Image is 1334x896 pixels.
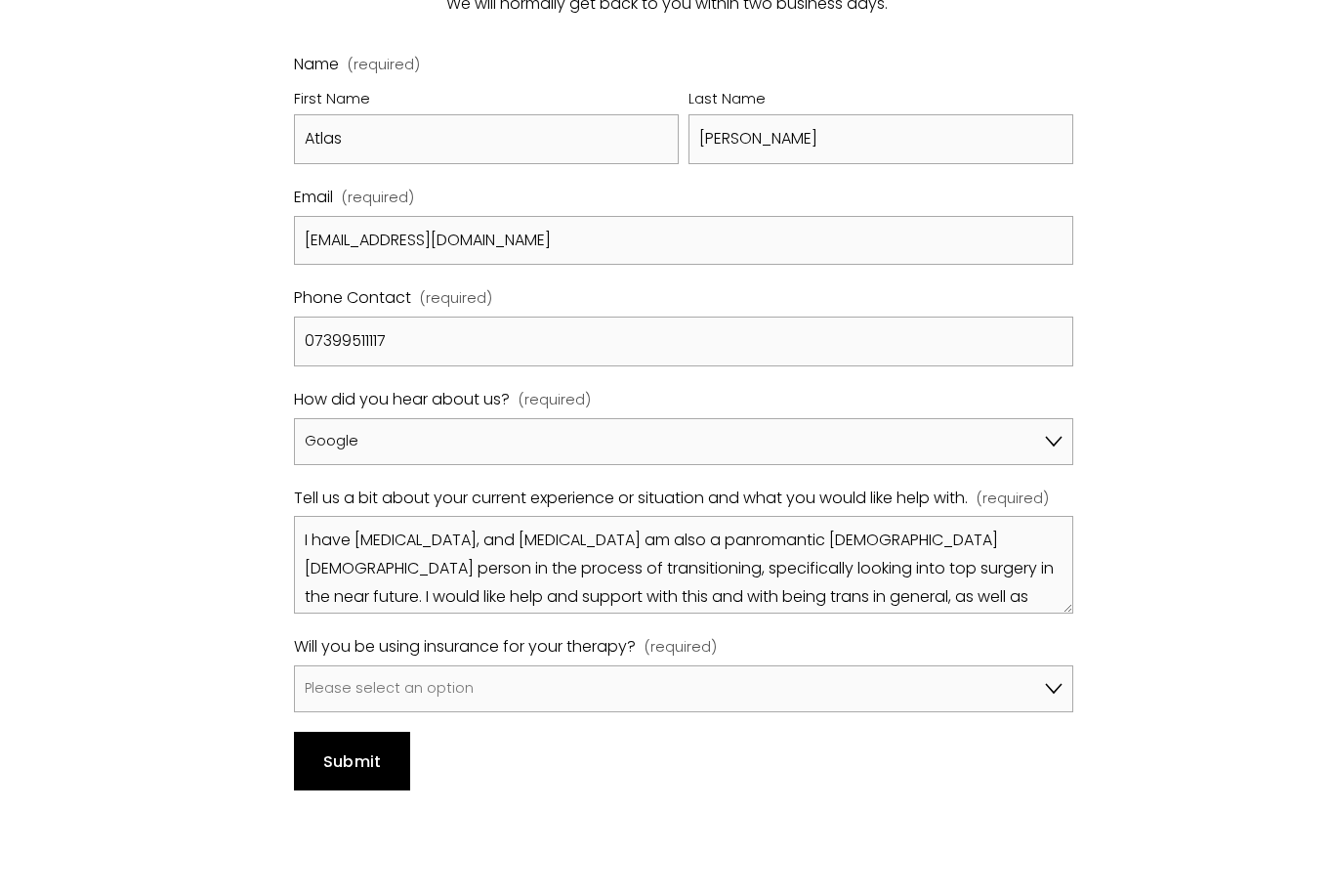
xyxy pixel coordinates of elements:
span: Name [294,51,339,79]
select: Will you be using insurance for your therapy? [294,665,1073,712]
select: How did you hear about us? [294,418,1073,465]
div: Last Name [688,87,1073,114]
button: SubmitSubmit [294,732,410,790]
div: First Name [294,87,679,114]
span: Email [294,184,333,212]
span: Will you be using insurance for your therapy? [294,633,636,661]
span: (required) [645,635,717,661]
span: Submit [323,750,382,773]
span: (required) [348,58,420,71]
span: (required) [342,186,414,211]
span: (required) [420,286,492,312]
span: Phone Contact [294,284,411,313]
span: How did you hear about us? [294,386,510,414]
textarea: I have [MEDICAL_DATA], and [MEDICAL_DATA] am also a panromantic [DEMOGRAPHIC_DATA] [DEMOGRAPHIC_D... [294,516,1073,614]
span: (required) [519,388,591,413]
span: (required) [977,487,1049,512]
span: Tell us a bit about your current experience or situation and what you would like help with. [294,485,968,513]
